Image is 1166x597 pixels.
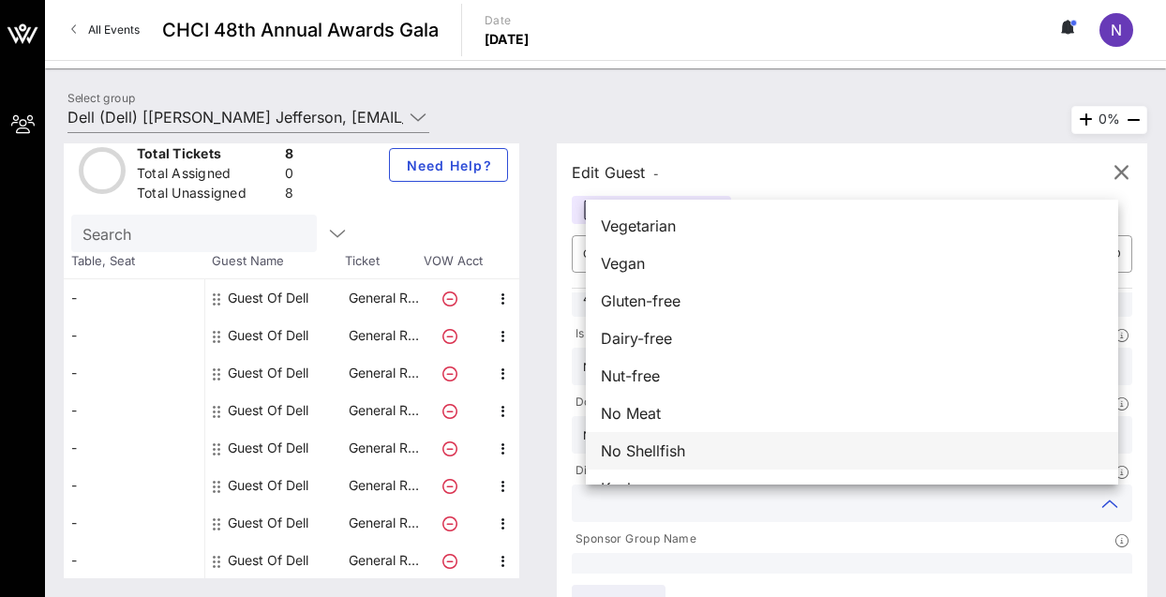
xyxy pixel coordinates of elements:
[137,184,277,207] div: Total Unassigned
[64,279,204,317] div: -
[64,467,204,504] div: -
[1099,13,1133,47] div: N
[389,148,508,182] button: Need Help?
[346,354,421,392] p: General R…
[60,15,151,45] a: All Events
[64,542,204,579] div: -
[572,461,688,481] p: Dietary Restrictions
[601,440,685,462] span: No Shellfish
[67,91,135,105] label: Select group
[572,530,696,549] p: Sponsor Group Name
[228,467,308,504] div: Guest Of Dell
[345,252,420,271] span: Ticket
[228,542,308,579] div: Guest Of Dell
[204,252,345,271] span: Guest Name
[346,392,421,429] p: General R…
[601,365,660,387] span: Nut-free
[601,215,676,237] span: Vegetarian
[228,354,308,392] div: Guest Of Dell
[346,279,421,317] p: General R…
[64,317,204,354] div: -
[64,392,204,429] div: -
[346,317,421,354] p: General R…
[583,239,732,269] input: First Name*
[64,252,204,271] span: Table, Seat
[1071,106,1147,134] div: 0%
[228,317,308,354] div: Guest Of Dell
[1111,21,1122,39] span: N
[64,354,204,392] div: -
[162,16,439,44] span: CHCI 48th Annual Awards Gala
[228,279,308,317] div: Guest Of Dell
[64,504,204,542] div: -
[137,144,277,168] div: Total Tickets
[346,542,421,579] p: General R…
[88,22,140,37] span: All Events
[572,159,659,186] div: Edit Guest
[572,416,1132,454] div: No
[420,252,486,271] span: VOW Acct
[346,467,421,504] p: General R…
[572,324,733,344] p: Is this guest a CHCI Alumni?
[228,429,308,467] div: Guest Of Dell
[601,327,672,350] span: Dairy-free
[285,144,293,168] div: 8
[601,290,680,312] span: Gluten-free
[601,402,661,425] span: No Meat
[653,167,659,181] span: -
[64,429,204,467] div: -
[583,429,598,442] div: No
[572,196,731,224] div: General Reception
[583,361,598,374] div: No
[405,157,492,173] span: Need Help?
[285,184,293,207] div: 8
[228,504,308,542] div: Guest Of Dell
[137,164,277,187] div: Total Assigned
[572,393,1001,412] p: Does this guest identify as [DEMOGRAPHIC_DATA]/[DEMOGRAPHIC_DATA]?
[601,252,645,275] span: Vegan
[346,504,421,542] p: General R…
[601,477,650,500] span: Kosher
[228,392,308,429] div: Guest Of Dell
[485,11,530,30] p: Date
[572,348,1132,385] div: No
[485,30,530,49] p: [DATE]
[346,429,421,467] p: General R…
[285,164,293,187] div: 0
